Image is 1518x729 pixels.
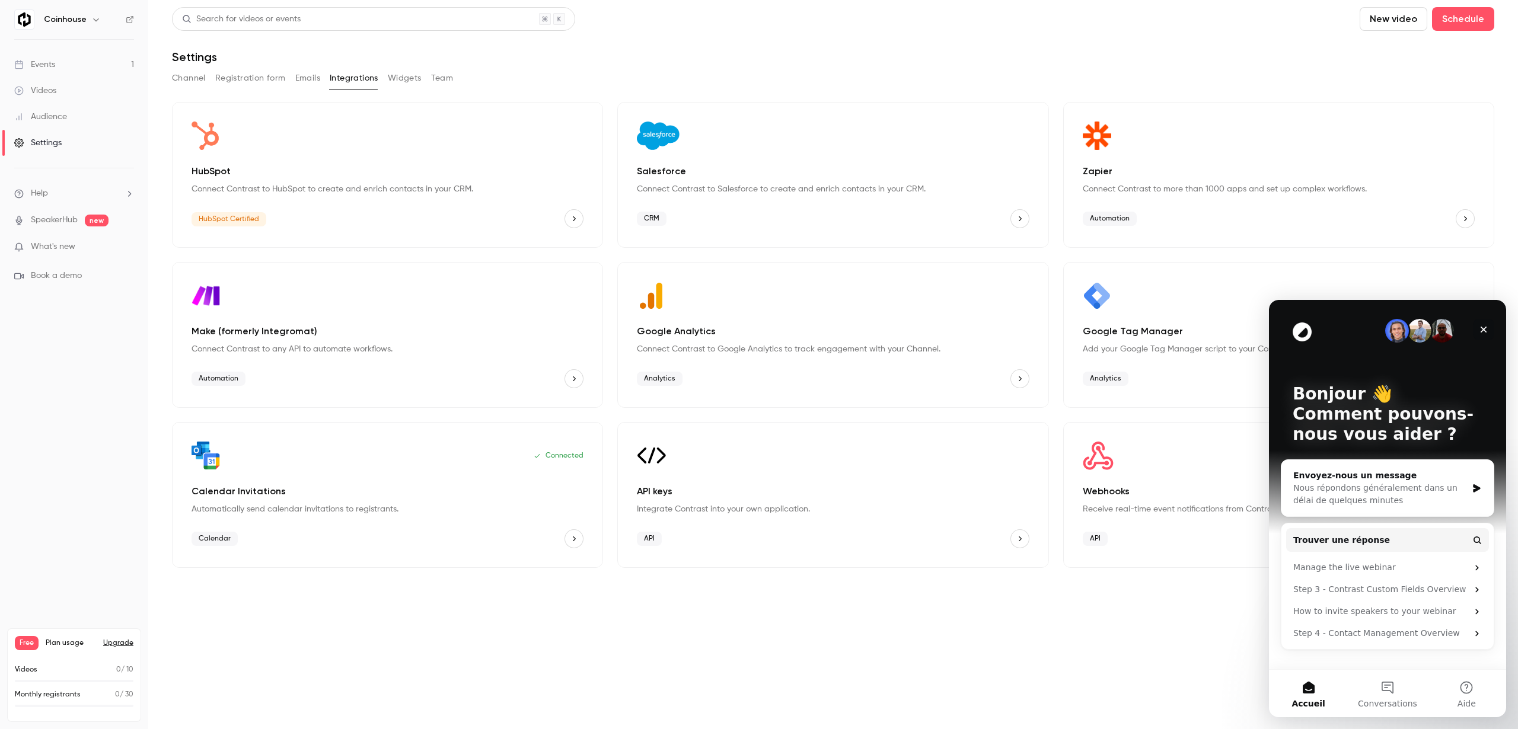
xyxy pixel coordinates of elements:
div: Salesforce [617,102,1048,248]
p: Make (formerly Integromat) [192,324,583,338]
p: Google Analytics [637,324,1029,338]
button: New video [1360,7,1427,31]
div: Make (formerly Integromat) [172,262,603,408]
span: CRM [637,212,666,226]
button: Widgets [388,69,422,88]
p: Connect Contrast to any API to automate workflows. [192,343,583,355]
div: Videos [14,85,56,97]
p: Connected [534,451,583,461]
p: Salesforce [637,164,1029,178]
button: Team [431,69,454,88]
span: Calendar [192,532,238,546]
p: / 10 [116,664,133,675]
p: Connect Contrast to HubSpot to create and enrich contacts in your CRM. [192,183,583,195]
h6: Coinhouse [44,14,87,25]
span: What's new [31,241,75,253]
div: Settings [14,137,62,149]
div: Google Tag Manager [1063,262,1494,408]
div: Events [14,59,55,71]
p: Connect Contrast to Salesforce to create and enrich contacts in your CRM. [637,183,1029,195]
span: Automation [192,372,245,386]
iframe: Intercom live chat [1269,300,1506,717]
div: HubSpot [172,102,603,248]
span: Analytics [1083,372,1128,386]
p: Connect Contrast to more than 1000 apps and set up complex workflows. [1083,183,1475,195]
span: Automation [1083,212,1137,226]
p: Automatically send calendar invitations to registrants. [192,503,583,515]
button: Schedule [1432,7,1494,31]
div: Audience [14,111,67,123]
button: Upgrade [103,638,133,648]
div: Webhooks [1063,422,1494,568]
div: Calendar Invitations [172,422,603,568]
p: Connect Contrast to Google Analytics to track engagement with your Channel. [637,343,1029,355]
p: Videos [15,664,37,675]
span: Help [31,187,48,200]
span: Free [15,636,39,650]
p: Receive real-time event notifications from Contrast. [1083,503,1475,515]
button: API keys [1010,529,1029,548]
span: API [1083,532,1108,546]
p: Webhooks [1083,484,1475,498]
button: Registration form [215,69,286,88]
span: 0 [116,666,121,673]
p: API keys [637,484,1029,498]
div: Search for videos or events [182,13,301,25]
a: SpeakerHub [31,214,78,226]
button: HubSpot [565,209,583,228]
p: Zapier [1083,164,1475,178]
button: Make (formerly Integromat) [565,369,583,388]
p: Monthly registrants [15,689,81,700]
button: Emails [295,69,320,88]
span: Book a demo [31,270,82,282]
p: Calendar Invitations [192,484,583,498]
div: Google Analytics [617,262,1048,408]
span: Analytics [637,372,683,386]
p: Add your Google Tag Manager script to your Contrast Channel. [1083,343,1475,355]
span: HubSpot Certified [192,212,266,226]
span: new [85,215,109,226]
p: Google Tag Manager [1083,324,1475,338]
button: Salesforce [1010,209,1029,228]
div: Zapier [1063,102,1494,248]
div: API keys [617,422,1048,568]
img: Coinhouse [15,10,34,29]
span: Plan usage [46,638,96,648]
li: help-dropdown-opener [14,187,134,200]
button: Zapier [1456,209,1475,228]
button: Channel [172,69,206,88]
span: API [637,532,662,546]
p: Integrate Contrast into your own application. [637,503,1029,515]
button: Calendar Invitations [565,529,583,548]
h1: Settings [172,50,217,64]
p: / 30 [115,689,133,700]
button: Integrations [330,69,378,88]
p: HubSpot [192,164,583,178]
span: 0 [115,691,120,698]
